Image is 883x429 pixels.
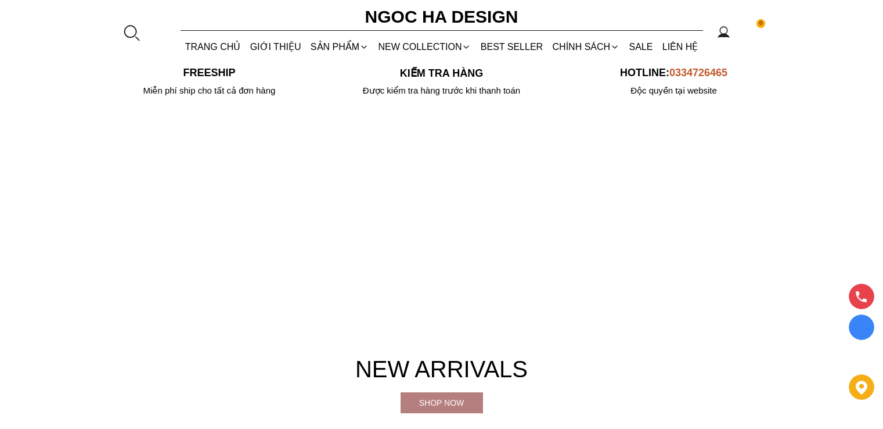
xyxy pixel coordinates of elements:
[624,31,657,62] a: SALE
[669,67,727,78] span: 0334726465
[849,345,874,367] a: messenger
[558,85,790,96] h6: Độc quyền tại website
[756,19,766,28] span: 0
[401,396,483,409] div: Shop now
[306,31,374,62] div: SẢN PHẨM
[355,3,529,31] a: Ngoc Ha Design
[93,85,326,96] div: Miễn phí ship cho tất cả đơn hàng
[93,67,326,79] p: Freeship
[547,31,624,62] div: Chính sách
[245,31,305,62] a: GIỚI THIỆU
[558,67,790,79] p: Hotline:
[476,31,548,62] a: BEST SELLER
[181,31,246,62] a: TRANG CHỦ
[849,314,874,340] a: Display image
[400,67,483,79] font: Kiểm tra hàng
[93,351,790,388] h4: New Arrivals
[401,392,483,413] a: Shop now
[658,31,703,62] a: LIÊN HỆ
[326,85,558,96] p: Được kiểm tra hàng trước khi thanh toán
[373,31,475,62] a: NEW COLLECTION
